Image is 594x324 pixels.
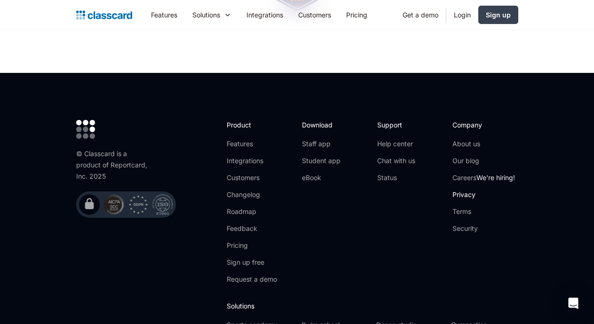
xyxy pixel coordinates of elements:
[227,139,277,149] a: Features
[227,173,277,182] a: Customers
[227,120,277,130] h2: Product
[227,275,277,284] a: Request a demo
[562,292,585,315] div: Open Intercom Messenger
[227,156,277,166] a: Integrations
[302,120,341,130] h2: Download
[486,10,511,20] div: Sign up
[478,6,518,24] a: Sign up
[377,120,415,130] h2: Support
[227,207,277,216] a: Roadmap
[185,4,239,25] div: Solutions
[192,10,220,20] div: Solutions
[476,174,515,182] span: We're hiring!
[377,173,415,182] a: Status
[395,4,446,25] a: Get a demo
[227,224,277,233] a: Feedback
[452,139,515,149] a: About us
[452,190,515,199] a: Privacy
[452,207,515,216] a: Terms
[227,190,277,199] a: Changelog
[446,4,478,25] a: Login
[452,173,515,182] a: CareersWe're hiring!
[227,258,277,267] a: Sign up free
[452,120,515,130] h2: Company
[76,148,151,182] div: © Classcard is a product of Reportcard, Inc. 2025
[291,4,339,25] a: Customers
[452,224,515,233] a: Security
[377,139,415,149] a: Help center
[339,4,375,25] a: Pricing
[76,8,132,22] a: home
[302,173,341,182] a: eBook
[227,241,277,250] a: Pricing
[227,301,518,311] h2: Solutions
[302,156,341,166] a: Student app
[452,156,515,166] a: Our blog
[302,139,341,149] a: Staff app
[143,4,185,25] a: Features
[239,4,291,25] a: Integrations
[377,156,415,166] a: Chat with us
